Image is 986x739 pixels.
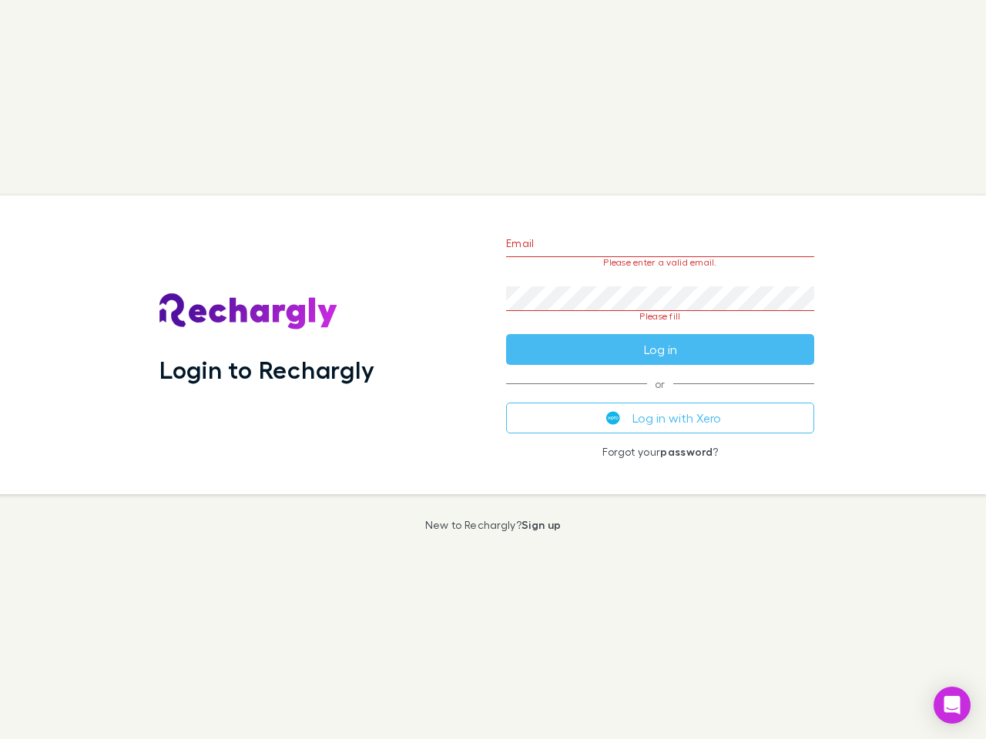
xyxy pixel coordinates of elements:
a: password [660,445,713,458]
button: Log in with Xero [506,403,814,433]
img: Rechargly's Logo [159,293,338,330]
p: Please fill [506,311,814,322]
h1: Login to Rechargly [159,355,374,384]
button: Log in [506,334,814,365]
p: Please enter a valid email. [506,257,814,268]
a: Sign up [522,518,561,531]
img: Xero's logo [606,411,620,425]
p: Forgot your ? [506,446,814,458]
p: New to Rechargly? [425,519,562,531]
div: Open Intercom Messenger [934,687,971,724]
